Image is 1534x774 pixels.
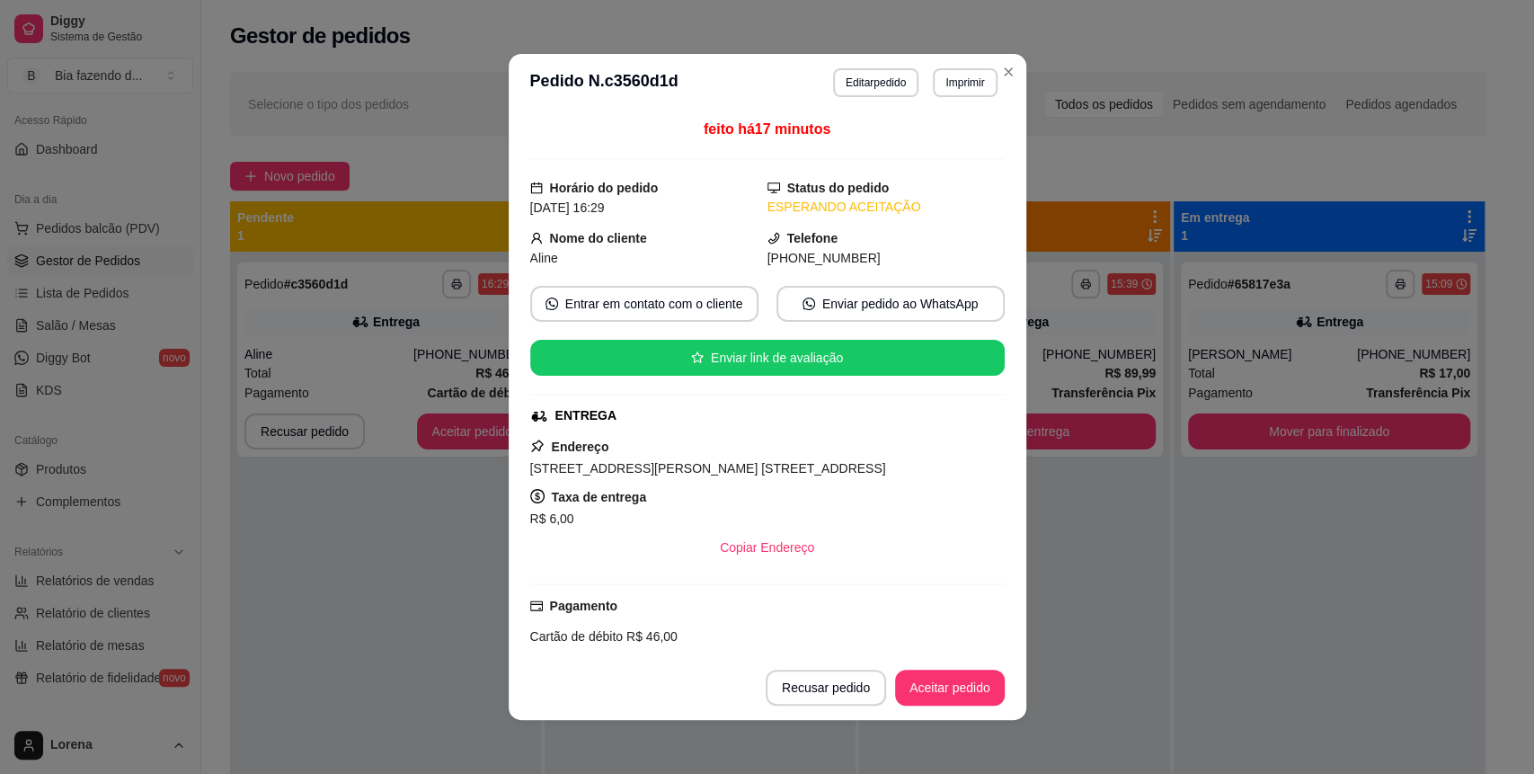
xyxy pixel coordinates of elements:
[530,251,558,265] span: Aline
[530,182,543,194] span: calendar
[555,406,616,425] div: ENTREGA
[787,181,890,195] strong: Status do pedido
[802,298,815,310] span: whats-app
[550,181,659,195] strong: Horário do pedido
[530,461,886,476] span: [STREET_ADDRESS][PERSON_NAME] [STREET_ADDRESS]
[530,286,758,322] button: whats-appEntrar em contato com o cliente
[767,232,780,245] span: phone
[552,440,609,454] strong: Endereço
[994,58,1023,86] button: Close
[545,298,558,310] span: whats-app
[705,529,829,565] button: Copiar Endereço
[787,231,838,245] strong: Telefone
[767,182,780,194] span: desktop
[933,68,997,97] button: Imprimir
[530,512,574,526] span: R$ 6,00
[530,340,1005,376] button: starEnviar link de avaliação
[530,600,543,612] span: credit-card
[766,670,886,706] button: Recusar pedido
[776,286,1005,322] button: whats-appEnviar pedido ao WhatsApp
[767,198,1005,217] div: ESPERANDO ACEITAÇÃO
[550,231,647,245] strong: Nome do cliente
[530,200,605,215] span: [DATE] 16:29
[895,670,1005,706] button: Aceitar pedido
[530,232,543,245] span: user
[552,490,647,504] strong: Taxa de entrega
[767,251,881,265] span: [PHONE_NUMBER]
[704,121,830,137] span: feito há 17 minutos
[691,351,704,364] span: star
[530,68,678,97] h3: Pedido N. c3560d1d
[623,629,678,644] span: R$ 46,00
[530,439,545,453] span: pushpin
[530,629,624,644] span: Cartão de débito
[833,68,918,97] button: Editarpedido
[530,489,545,503] span: dollar
[550,599,617,613] strong: Pagamento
